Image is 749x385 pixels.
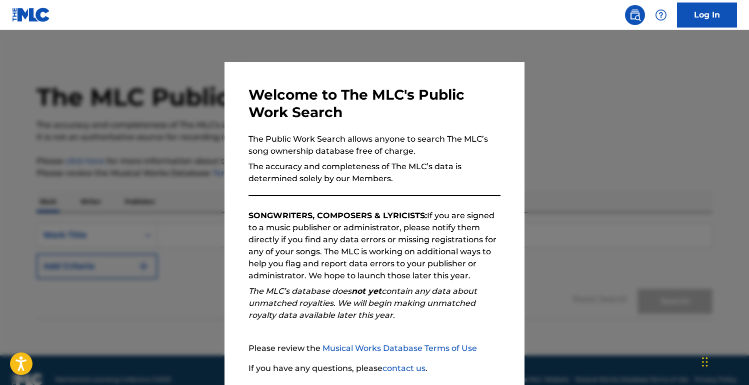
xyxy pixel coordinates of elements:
[629,9,641,21] img: search
[322,343,477,353] a: Musical Works Database Terms of Use
[248,342,500,354] p: Please review the
[702,347,708,377] div: Drag
[677,3,737,28] a: Log In
[248,86,500,121] h3: Welcome to The MLC's Public Work Search
[248,161,500,185] p: The accuracy and completeness of The MLC’s data is determined solely by our Members.
[248,211,427,220] strong: SONGWRITERS, COMPOSERS & LYRICISTS:
[248,362,500,374] p: If you have any questions, please .
[699,337,749,385] iframe: Chat Widget
[625,5,645,25] a: Public Search
[651,5,671,25] div: Help
[248,286,477,320] em: The MLC’s database does contain any data about unmatched royalties. We will begin making unmatche...
[382,363,425,373] a: contact us
[248,210,500,282] p: If you are signed to a music publisher or administrator, please notify them directly if you find ...
[655,9,667,21] img: help
[12,8,50,22] img: MLC Logo
[248,133,500,157] p: The Public Work Search allows anyone to search The MLC’s song ownership database free of charge.
[351,286,381,296] strong: not yet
